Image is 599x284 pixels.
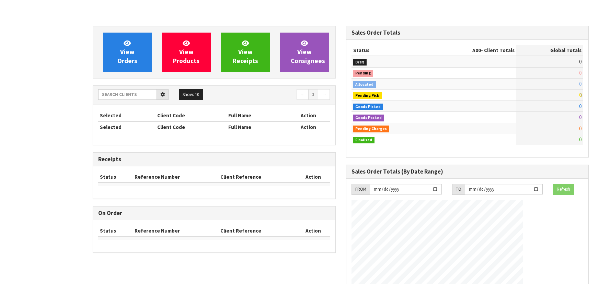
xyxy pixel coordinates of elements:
span: Goods Picked [353,104,383,110]
th: Reference Number [133,171,219,182]
h3: Sales Order Totals (By Date Range) [352,168,584,175]
th: Client Reference [219,225,297,236]
span: Pending Pick [353,92,382,99]
span: 0 [579,114,581,120]
th: Client Code [155,110,227,121]
span: 0 [579,70,581,76]
th: - Client Totals [428,45,516,56]
span: View Orders [117,39,137,65]
span: 0 [579,58,581,65]
span: Draft [353,59,367,66]
th: Client Code [155,121,227,132]
a: → [318,89,330,100]
h3: Sales Order Totals [352,29,584,36]
a: ViewReceipts [221,33,270,72]
span: Allocated [353,81,376,88]
div: TO [452,184,465,195]
nav: Page navigation [219,89,330,101]
th: Status [98,225,133,236]
span: Goods Packed [353,115,384,121]
th: Action [297,225,330,236]
span: View Consignees [291,39,325,65]
th: Selected [98,110,155,121]
input: Search clients [98,89,157,100]
a: ← [297,89,309,100]
th: Selected [98,121,155,132]
th: Global Totals [516,45,583,56]
a: ViewConsignees [280,33,329,72]
th: Full Name [227,110,287,121]
span: View Products [173,39,199,65]
span: Pending [353,70,373,77]
a: 1 [308,89,318,100]
a: ViewOrders [103,33,152,72]
a: ViewProducts [162,33,211,72]
span: Pending Charges [353,126,390,132]
th: Status [352,45,428,56]
button: Show: 10 [179,89,203,100]
span: View Receipts [233,39,258,65]
span: A00 [472,47,481,54]
span: 0 [579,103,581,109]
th: Action [287,121,330,132]
span: 0 [579,125,581,132]
th: Full Name [227,121,287,132]
span: 0 [579,81,581,87]
th: Status [98,171,133,182]
th: Reference Number [133,225,219,236]
button: Refresh [553,184,574,195]
span: Finalised [353,137,375,144]
th: Action [287,110,330,121]
h3: Receipts [98,156,330,163]
div: FROM [352,184,370,195]
th: Action [297,171,330,182]
h3: On Order [98,210,330,216]
span: 0 [579,92,581,98]
th: Client Reference [219,171,297,182]
span: 0 [579,136,581,143]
